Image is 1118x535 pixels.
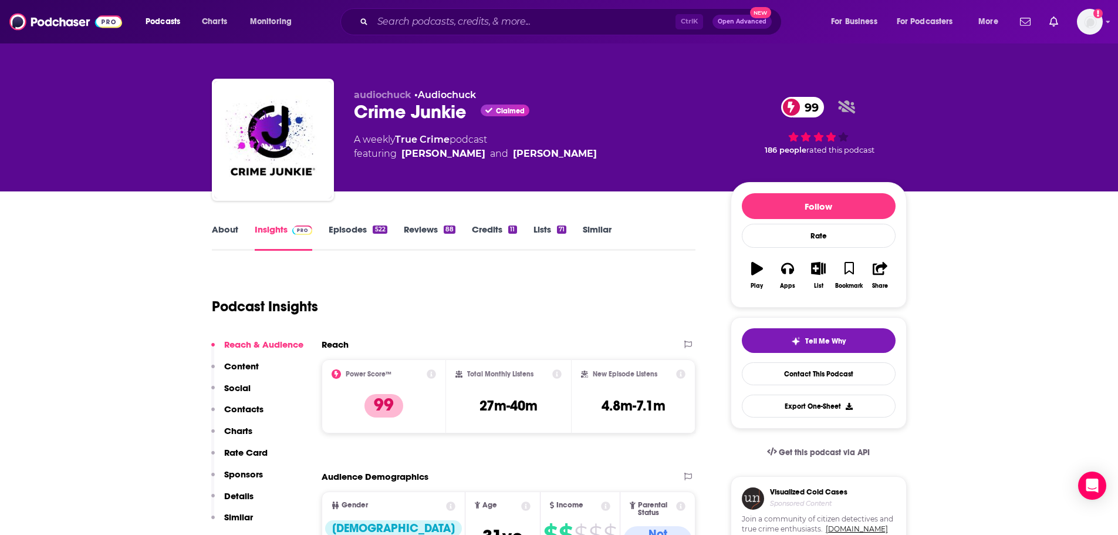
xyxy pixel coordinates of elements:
button: Bookmark [834,254,864,297]
button: Open AdvancedNew [712,15,772,29]
h2: Total Monthly Listens [467,370,533,378]
span: Podcasts [146,14,180,30]
p: Content [224,361,259,372]
div: 11 [508,226,516,234]
button: open menu [242,12,307,31]
a: Similar [583,224,612,251]
div: Rate [742,224,896,248]
span: Monitoring [250,14,292,30]
img: Crime Junkie [214,81,332,198]
a: Show notifications dropdown [1015,12,1035,32]
p: Rate Card [224,447,268,458]
span: Logged in as ddeng [1077,9,1103,35]
div: 522 [373,226,387,234]
button: Content [211,361,259,382]
p: Charts [224,425,252,436]
button: Apps [772,254,803,297]
p: Similar [224,512,253,523]
button: tell me why sparkleTell Me Why [742,328,896,353]
button: Play [742,254,772,297]
div: Apps [780,282,795,290]
span: New [750,7,771,18]
img: Podchaser - Follow, Share and Rate Podcasts [9,11,122,33]
button: open menu [823,12,892,31]
div: Share [872,282,888,290]
span: 186 people [765,146,806,154]
input: Search podcasts, credits, & more... [373,12,675,31]
span: audiochuck [354,89,411,100]
p: Reach & Audience [224,339,303,350]
div: List [814,282,823,290]
span: 99 [793,97,825,117]
div: Search podcasts, credits, & more... [352,8,793,35]
a: Show notifications dropdown [1045,12,1063,32]
a: [DOMAIN_NAME] [826,524,888,533]
span: For Podcasters [897,14,953,30]
span: Get this podcast via API [779,447,870,457]
a: Get this podcast via API [758,438,880,467]
a: Reviews88 [404,224,455,251]
a: Episodes522 [329,224,387,251]
span: featuring [354,147,597,161]
button: Show profile menu [1077,9,1103,35]
button: Rate Card [211,447,268,469]
button: Sponsors [211,469,263,490]
button: Social [211,382,251,404]
h1: Podcast Insights [212,298,318,315]
span: For Business [831,14,877,30]
a: Contact This Podcast [742,362,896,385]
a: 99 [781,97,825,117]
span: Gender [342,502,368,509]
a: InsightsPodchaser Pro [255,224,313,251]
button: Contacts [211,403,264,425]
div: 99 186 peoplerated this podcast [731,89,907,162]
span: Charts [202,14,227,30]
span: Join a community of citizen detectives and true crime enthusiasts. [742,514,896,534]
button: open menu [137,12,195,31]
button: open menu [889,12,970,31]
span: Parental Status [638,502,674,517]
p: Social [224,382,251,393]
button: open menu [970,12,1013,31]
h2: Audience Demographics [322,471,428,482]
p: Contacts [224,403,264,415]
button: Similar [211,512,253,533]
button: Share [864,254,895,297]
button: Details [211,490,254,512]
span: • [414,89,476,100]
span: Income [556,502,583,509]
button: Charts [211,425,252,447]
span: Ctrl K [675,14,703,29]
div: Open Intercom Messenger [1078,472,1106,500]
h3: 4.8m-7.1m [602,397,666,415]
span: Claimed [496,108,525,114]
h2: New Episode Listens [593,370,657,378]
p: Sponsors [224,469,263,480]
span: More [978,14,998,30]
a: Audiochuck [418,89,476,100]
svg: Add a profile image [1093,9,1103,18]
p: Details [224,490,254,502]
img: User Profile [1077,9,1103,35]
a: Credits11 [472,224,516,251]
h4: Sponsored Content [770,499,847,507]
button: List [803,254,833,297]
button: Export One-Sheet [742,395,896,418]
img: Podchaser Pro [292,226,313,235]
h3: Visualized Cold Cases [770,487,847,497]
a: True Crime [395,134,450,145]
button: Reach & Audience [211,339,303,361]
button: Follow [742,193,896,219]
span: and [490,147,508,161]
div: [PERSON_NAME] [401,147,485,161]
img: tell me why sparkle [791,337,800,346]
div: [PERSON_NAME] [513,147,597,161]
a: Lists71 [533,224,566,251]
span: Age [482,502,497,509]
img: coldCase.18b32719.png [742,487,764,510]
h2: Reach [322,339,349,350]
a: Charts [194,12,234,31]
p: 99 [364,394,403,418]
